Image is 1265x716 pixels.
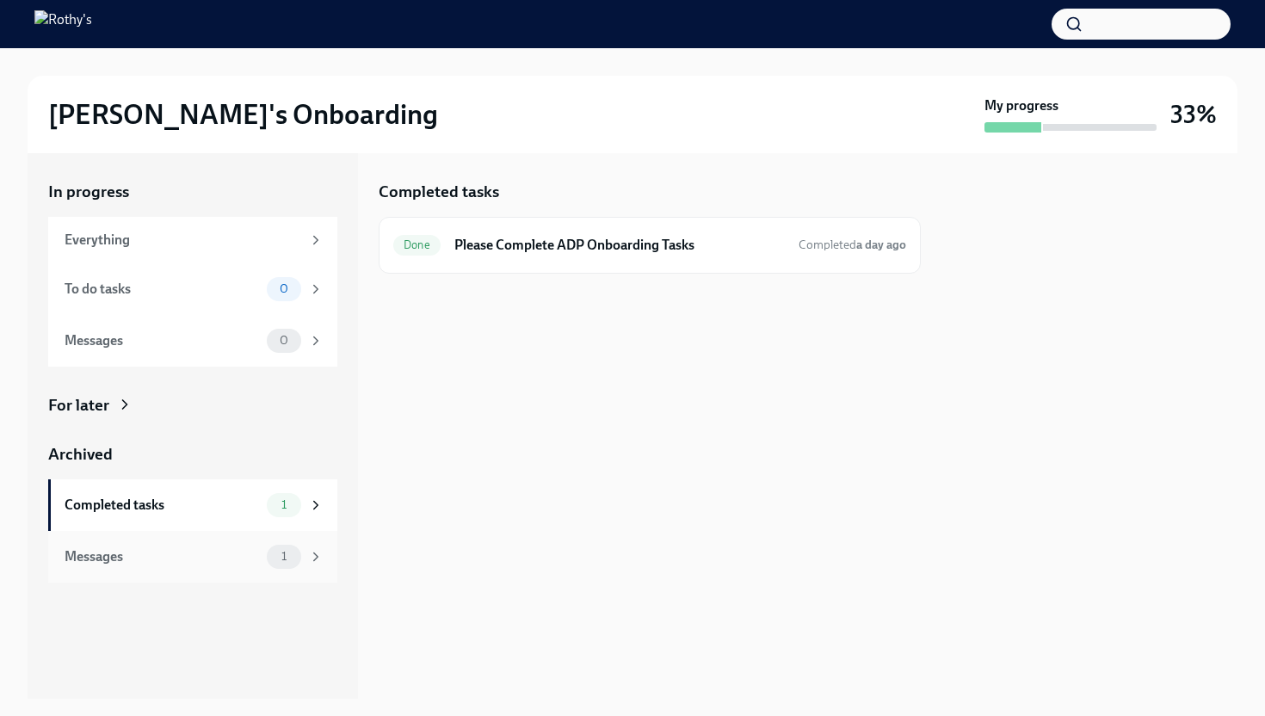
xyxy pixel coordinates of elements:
[65,231,301,250] div: Everything
[454,236,785,255] h6: Please Complete ADP Onboarding Tasks
[48,263,337,315] a: To do tasks0
[48,181,337,203] a: In progress
[48,315,337,367] a: Messages0
[379,181,499,203] h5: Completed tasks
[65,547,260,566] div: Messages
[48,479,337,531] a: Completed tasks1
[393,231,906,259] a: DonePlease Complete ADP Onboarding TasksCompleteda day ago
[48,531,337,583] a: Messages1
[856,238,906,252] strong: a day ago
[65,331,260,350] div: Messages
[65,496,260,515] div: Completed tasks
[984,96,1058,115] strong: My progress
[48,443,337,466] a: Archived
[48,394,109,417] div: For later
[1170,99,1217,130] h3: 33%
[48,217,337,263] a: Everything
[269,282,299,295] span: 0
[48,97,438,132] h2: [PERSON_NAME]'s Onboarding
[393,238,441,251] span: Done
[269,334,299,347] span: 0
[34,10,92,38] img: Rothy's
[271,550,297,563] span: 1
[48,394,337,417] a: For later
[799,237,906,253] span: October 2nd, 2025 14:14
[799,238,906,252] span: Completed
[65,280,260,299] div: To do tasks
[271,498,297,511] span: 1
